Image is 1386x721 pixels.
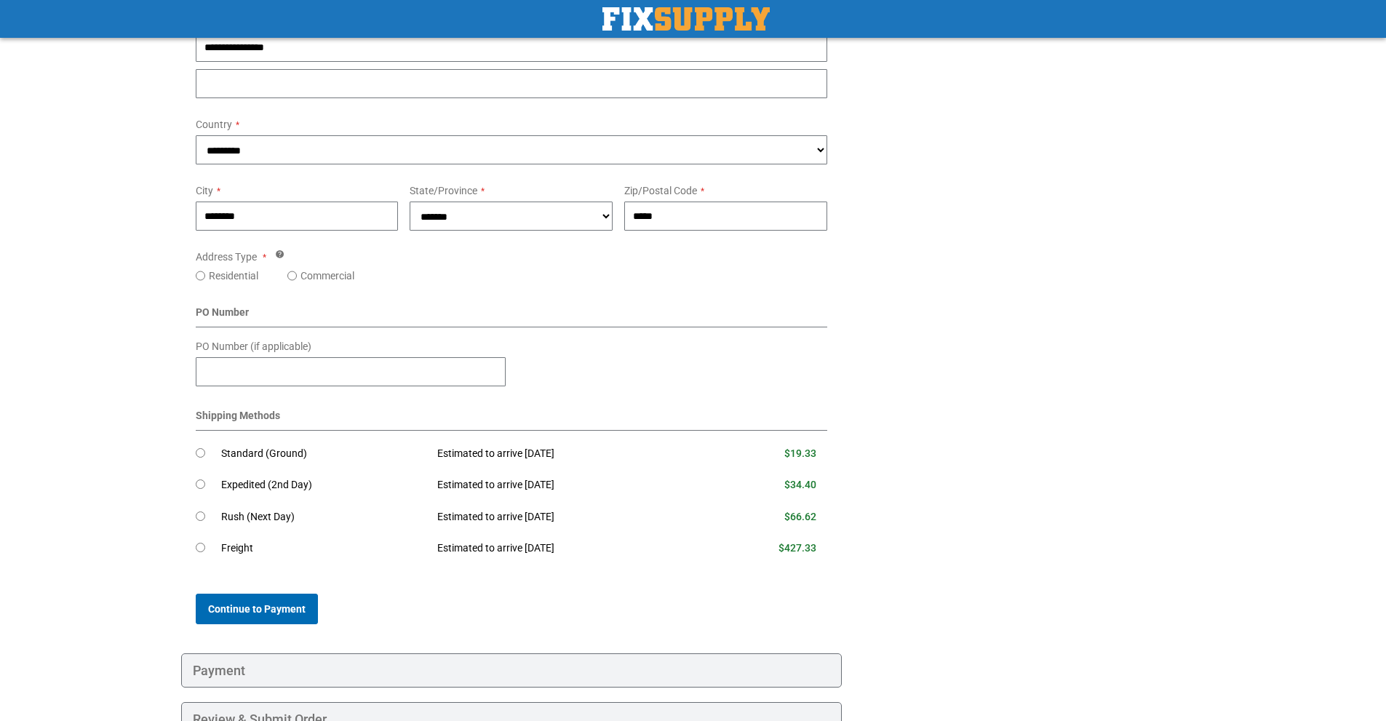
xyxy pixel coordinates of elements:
[221,501,427,533] td: Rush (Next Day)
[181,653,843,688] div: Payment
[784,447,816,459] span: $19.33
[784,511,816,522] span: $66.62
[196,251,257,263] span: Address Type
[221,438,427,470] td: Standard (Ground)
[426,501,707,533] td: Estimated to arrive [DATE]
[209,268,258,283] label: Residential
[196,340,311,352] span: PO Number (if applicable)
[426,533,707,565] td: Estimated to arrive [DATE]
[196,594,318,624] button: Continue to Payment
[624,185,697,196] span: Zip/Postal Code
[221,533,427,565] td: Freight
[221,469,427,501] td: Expedited (2nd Day)
[426,438,707,470] td: Estimated to arrive [DATE]
[208,603,306,615] span: Continue to Payment
[778,542,816,554] span: $427.33
[784,479,816,490] span: $34.40
[196,305,828,327] div: PO Number
[196,119,232,130] span: Country
[410,185,477,196] span: State/Province
[602,7,770,31] a: store logo
[300,268,354,283] label: Commercial
[196,185,213,196] span: City
[426,469,707,501] td: Estimated to arrive [DATE]
[196,408,828,431] div: Shipping Methods
[602,7,770,31] img: Fix Industrial Supply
